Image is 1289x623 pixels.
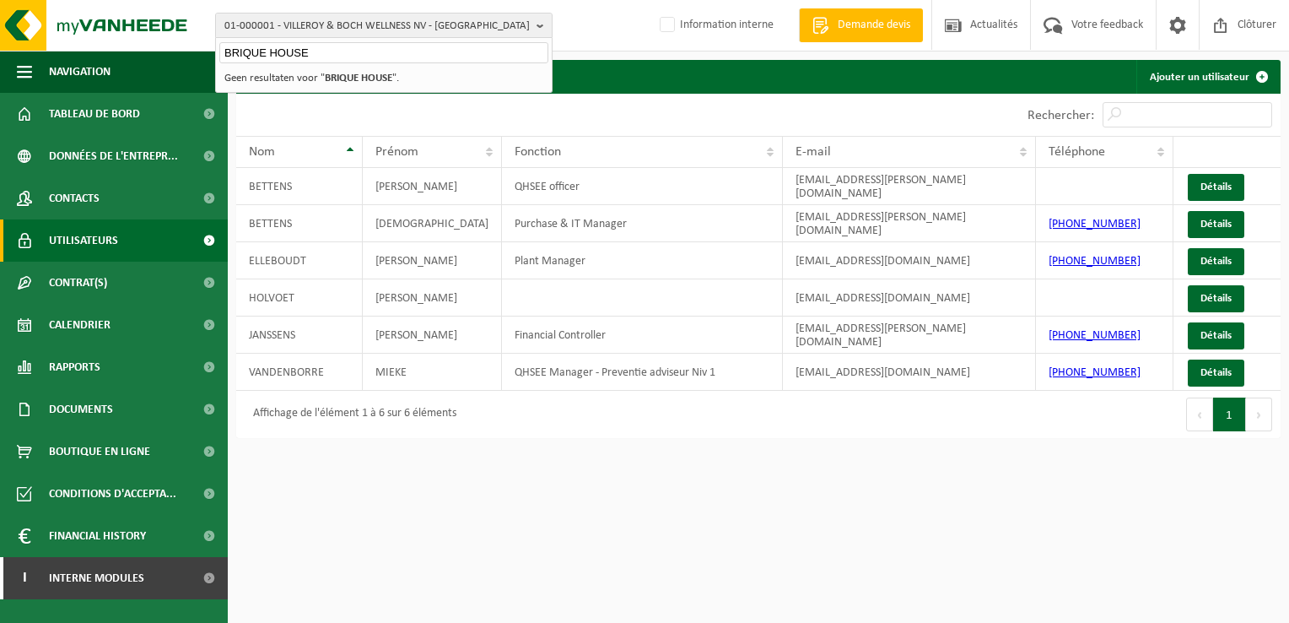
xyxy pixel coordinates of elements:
span: Documents [49,388,113,431]
td: QHSEE Manager - Preventie adviseur Niv 1 [502,354,784,391]
td: JANSSENS [236,317,363,354]
a: [PHONE_NUMBER] [1049,329,1141,342]
td: [PERSON_NAME] [363,279,502,317]
td: [PERSON_NAME] [363,242,502,279]
li: Geen resultaten voor " ". [219,68,548,89]
button: Previous [1186,398,1213,431]
td: [EMAIL_ADDRESS][PERSON_NAME][DOMAIN_NAME] [783,168,1036,205]
span: Financial History [49,515,146,557]
a: Détails [1188,322,1244,349]
td: QHSEE officer [502,168,784,205]
input: Chercher des succursales liées [219,42,548,63]
span: Contrat(s) [49,262,107,304]
td: BETTENS [236,168,363,205]
span: Conditions d'accepta... [49,473,176,515]
td: [EMAIL_ADDRESS][PERSON_NAME][DOMAIN_NAME] [783,205,1036,242]
span: Nom [249,145,275,159]
td: Financial Controller [502,317,784,354]
strong: BRIQUE HOUSE [325,73,392,84]
span: Contacts [49,177,100,219]
a: [PHONE_NUMBER] [1049,218,1141,230]
span: Utilisateurs [49,219,118,262]
td: [PERSON_NAME] [363,168,502,205]
a: Détails [1188,174,1244,201]
span: E-mail [796,145,831,159]
span: Données de l'entrepr... [49,135,178,177]
a: Demande devis [799,8,923,42]
span: Boutique en ligne [49,431,150,473]
a: Ajouter un utilisateur [1136,60,1279,94]
td: [EMAIL_ADDRESS][DOMAIN_NAME] [783,354,1036,391]
button: 01-000001 - VILLEROY & BOCH WELLNESS NV - [GEOGRAPHIC_DATA] [215,13,553,38]
td: Plant Manager [502,242,784,279]
td: MIEKE [363,354,502,391]
span: Calendrier [49,304,111,346]
a: Détails [1188,360,1244,387]
td: [EMAIL_ADDRESS][DOMAIN_NAME] [783,242,1036,279]
button: Next [1246,398,1272,431]
span: 01-000001 - VILLEROY & BOCH WELLNESS NV - [GEOGRAPHIC_DATA] [224,14,530,39]
td: HOLVOET [236,279,363,317]
a: Détails [1188,248,1244,275]
span: Demande devis [833,17,914,34]
span: Rapports [49,346,100,388]
span: Prénom [375,145,418,159]
div: Affichage de l'élément 1 à 6 sur 6 éléments [245,399,456,430]
label: Rechercher: [1027,109,1094,122]
a: [PHONE_NUMBER] [1049,255,1141,268]
button: 1 [1213,398,1246,431]
span: Fonction [515,145,561,159]
label: Information interne [656,13,774,38]
td: [PERSON_NAME] [363,317,502,354]
td: Purchase & IT Manager [502,205,784,242]
td: [DEMOGRAPHIC_DATA] [363,205,502,242]
td: [EMAIL_ADDRESS][PERSON_NAME][DOMAIN_NAME] [783,317,1036,354]
span: Navigation [49,51,111,93]
a: Détails [1188,285,1244,312]
span: I [17,557,32,599]
td: ELLEBOUDT [236,242,363,279]
a: [PHONE_NUMBER] [1049,366,1141,379]
span: Téléphone [1049,145,1105,159]
span: Tableau de bord [49,93,140,135]
td: VANDENBORRE [236,354,363,391]
a: Détails [1188,211,1244,238]
td: [EMAIL_ADDRESS][DOMAIN_NAME] [783,279,1036,317]
span: Interne modules [49,557,144,599]
td: BETTENS [236,205,363,242]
